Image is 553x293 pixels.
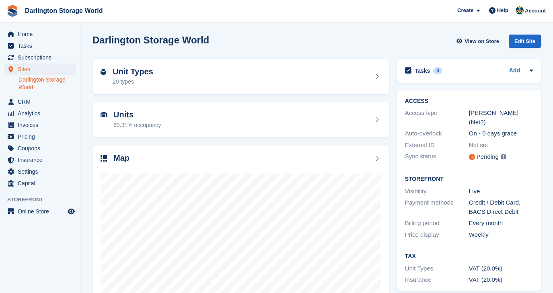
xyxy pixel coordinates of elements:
h2: Tax [405,253,533,260]
a: Edit Site [509,35,541,51]
div: Weekly [469,230,533,240]
a: menu [4,96,76,107]
a: Add [509,66,520,76]
span: Capital [18,178,66,189]
span: CRM [18,96,66,107]
img: unit-icn-7be61d7bf1b0ce9d3e12c5938cc71ed9869f7b940bace4675aadf7bd6d80202e.svg [101,112,107,117]
div: Live [469,187,533,196]
a: Preview store [66,207,76,216]
span: Settings [18,166,66,177]
a: Units 60.31% occupancy [93,102,389,137]
span: Coupons [18,143,66,154]
div: Unit Types [405,264,469,273]
span: Create [457,6,473,14]
span: Sites [18,64,66,75]
div: 20 types [113,78,153,86]
h2: ACCESS [405,98,533,104]
div: Auto-overlock [405,129,469,138]
img: icon-info-grey-7440780725fd019a000dd9b08b2336e03edf1995a4989e88bcd33f0948082b44.svg [501,154,506,159]
div: Insurance [405,275,469,285]
div: Visibility [405,187,469,196]
div: Payment methods [405,198,469,216]
img: unit-type-icn-2b2737a686de81e16bb02015468b77c625bbabd49415b5ef34ead5e3b44a266d.svg [101,69,106,75]
img: stora-icon-8386f47178a22dfd0bd8f6a31ec36ba5ce8667c1dd55bd0f319d3a0aa187defe.svg [6,5,19,17]
a: menu [4,154,76,166]
img: Jake Doyle [516,6,524,14]
h2: Storefront [405,176,533,182]
h2: Darlington Storage World [93,35,209,45]
a: View on Store [455,35,502,48]
span: Help [497,6,508,14]
div: Sync status [405,152,469,162]
span: Subscriptions [18,52,66,63]
a: menu [4,64,76,75]
div: Price display [405,230,469,240]
div: VAT (20.0%) [469,275,533,285]
span: Storefront [7,196,80,204]
span: Online Store [18,206,66,217]
a: menu [4,178,76,189]
a: menu [4,52,76,63]
a: Unit Types 20 types [93,59,389,94]
h2: Map [113,154,130,163]
div: Access type [405,109,469,127]
span: Home [18,29,66,40]
a: menu [4,108,76,119]
h2: Tasks [415,67,430,74]
h2: Units [113,110,161,119]
span: Analytics [18,108,66,119]
div: External ID [405,141,469,150]
div: Edit Site [509,35,541,48]
a: menu [4,166,76,177]
div: Not set [469,141,533,150]
img: map-icn-33ee37083ee616e46c38cad1a60f524a97daa1e2b2c8c0bc3eb3415660979fc1.svg [101,155,107,162]
div: VAT (20.0%) [469,264,533,273]
a: menu [4,143,76,154]
a: menu [4,29,76,40]
div: 60.31% occupancy [113,121,161,129]
div: [PERSON_NAME] (Net2) [469,109,533,127]
a: menu [4,131,76,142]
div: Credit / Debit Card, BACS Direct Debit [469,198,533,216]
div: 0 [433,67,442,74]
div: Every month [469,219,533,228]
a: menu [4,206,76,217]
div: Billing period [405,219,469,228]
h2: Unit Types [113,67,153,76]
span: Invoices [18,119,66,131]
span: View on Store [465,37,499,45]
a: menu [4,40,76,51]
a: menu [4,119,76,131]
span: Pricing [18,131,66,142]
span: Insurance [18,154,66,166]
a: Darlington Storage World [19,76,76,91]
div: On - 0 days grace [469,129,533,138]
a: Darlington Storage World [22,4,106,17]
div: Pending [477,152,499,162]
span: Account [525,7,546,15]
span: Tasks [18,40,66,51]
